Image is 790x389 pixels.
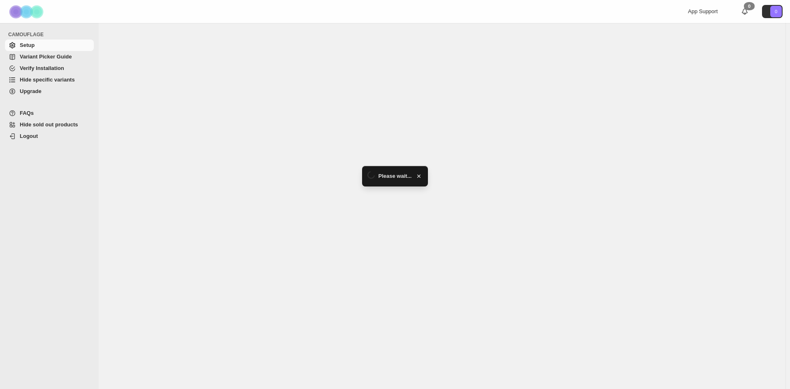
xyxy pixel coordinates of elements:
[7,0,48,23] img: Camouflage
[5,119,94,130] a: Hide sold out products
[20,88,42,94] span: Upgrade
[5,40,94,51] a: Setup
[5,51,94,63] a: Variant Picker Guide
[775,9,777,14] text: 0
[20,54,72,60] span: Variant Picker Guide
[5,63,94,74] a: Verify Installation
[20,77,75,83] span: Hide specific variants
[20,65,64,71] span: Verify Installation
[5,107,94,119] a: FAQs
[379,172,412,180] span: Please wait...
[20,42,35,48] span: Setup
[744,2,755,10] div: 0
[20,133,38,139] span: Logout
[741,7,749,16] a: 0
[20,121,78,128] span: Hide sold out products
[20,110,34,116] span: FAQs
[5,74,94,86] a: Hide specific variants
[5,130,94,142] a: Logout
[762,5,783,18] button: Avatar with initials 0
[5,86,94,97] a: Upgrade
[770,6,782,17] span: Avatar with initials 0
[8,31,95,38] span: CAMOUFLAGE
[688,8,718,14] span: App Support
